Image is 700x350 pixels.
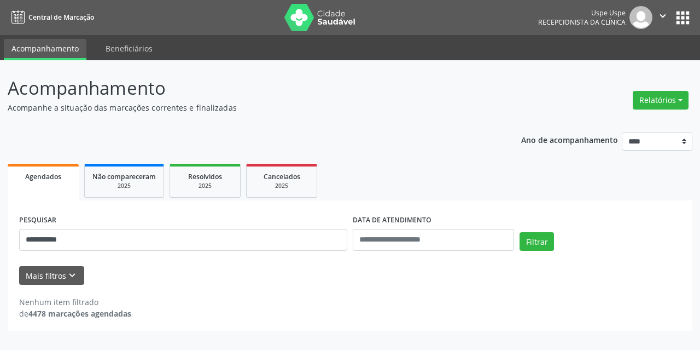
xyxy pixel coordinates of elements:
[28,308,131,319] strong: 4478 marcações agendadas
[8,102,487,113] p: Acompanhe a situação das marcações correntes e finalizadas
[92,172,156,181] span: Não compareceram
[633,91,689,110] button: Relatórios
[264,172,300,181] span: Cancelados
[673,8,692,27] button: apps
[25,172,61,181] span: Agendados
[28,13,94,22] span: Central de Marcação
[19,212,56,229] label: PESQUISAR
[188,172,222,181] span: Resolvidos
[19,308,131,319] div: de
[254,182,309,190] div: 2025
[66,269,78,282] i: keyboard_arrow_down
[657,10,669,22] i: 
[8,8,94,26] a: Central de Marcação
[629,6,652,29] img: img
[19,296,131,308] div: Nenhum item filtrado
[19,266,84,285] button: Mais filtroskeyboard_arrow_down
[353,212,431,229] label: DATA DE ATENDIMENTO
[178,182,232,190] div: 2025
[538,8,626,18] div: Uspe Uspe
[98,39,160,58] a: Beneficiários
[520,232,554,251] button: Filtrar
[538,18,626,27] span: Recepcionista da clínica
[652,6,673,29] button: 
[8,74,487,102] p: Acompanhamento
[92,182,156,190] div: 2025
[4,39,86,60] a: Acompanhamento
[521,133,618,146] p: Ano de acompanhamento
